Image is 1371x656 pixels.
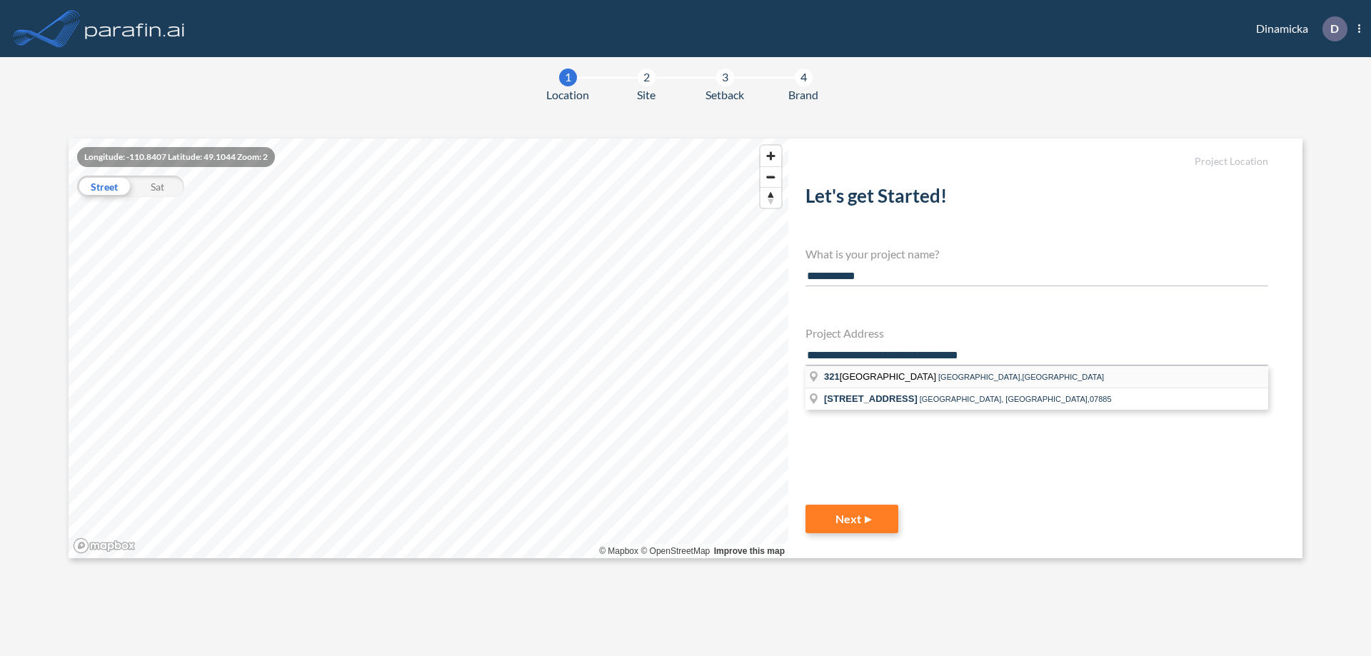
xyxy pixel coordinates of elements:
div: Dinamicka [1235,16,1360,41]
h4: What is your project name? [805,247,1268,261]
canvas: Map [69,138,788,558]
span: Zoom out [760,167,781,187]
div: Sat [131,176,184,197]
div: 2 [638,69,656,86]
span: [GEOGRAPHIC_DATA],[GEOGRAPHIC_DATA] [938,373,1104,381]
span: Reset bearing to north [760,188,781,208]
span: Brand [788,86,818,104]
span: [STREET_ADDRESS] [824,393,918,404]
a: OpenStreetMap [641,546,710,556]
button: Reset bearing to north [760,187,781,208]
span: [GEOGRAPHIC_DATA], [GEOGRAPHIC_DATA],07885 [920,395,1112,403]
span: Site [637,86,656,104]
div: 1 [559,69,577,86]
button: Zoom out [760,166,781,187]
button: Zoom in [760,146,781,166]
span: [GEOGRAPHIC_DATA] [824,371,938,382]
h5: Project Location [805,156,1268,168]
a: Improve this map [714,546,785,556]
h2: Let's get Started! [805,185,1268,213]
div: 3 [716,69,734,86]
h4: Project Address [805,326,1268,340]
a: Mapbox homepage [73,538,136,554]
div: 4 [795,69,813,86]
span: Location [546,86,589,104]
button: Next [805,505,898,533]
span: 321 [824,371,840,382]
div: Street [77,176,131,197]
div: Longitude: -110.8407 Latitude: 49.1044 Zoom: 2 [77,147,275,167]
p: D [1330,22,1339,35]
a: Mapbox [599,546,638,556]
img: logo [82,14,188,43]
span: Setback [705,86,744,104]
